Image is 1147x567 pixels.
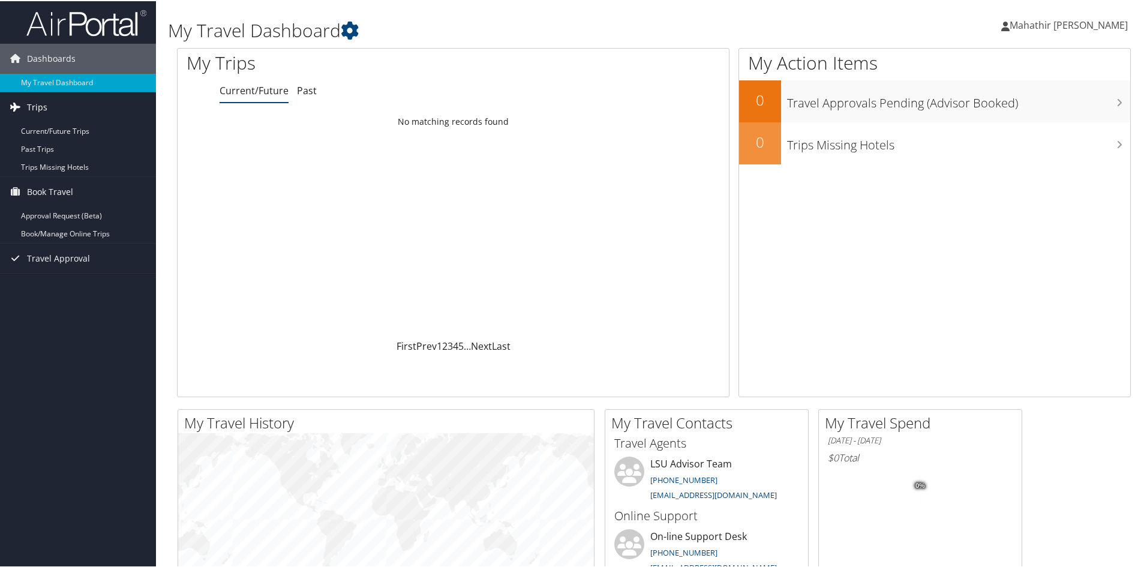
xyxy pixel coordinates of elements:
[471,338,492,352] a: Next
[787,130,1130,152] h3: Trips Missing Hotels
[739,49,1130,74] h1: My Action Items
[739,79,1130,121] a: 0Travel Approvals Pending (Advisor Booked)
[828,434,1013,445] h6: [DATE] - [DATE]
[184,412,594,432] h2: My Travel History
[1001,6,1140,42] a: Mahathir [PERSON_NAME]
[448,338,453,352] a: 3
[397,338,416,352] a: First
[739,89,781,109] h2: 0
[611,412,808,432] h2: My Travel Contacts
[464,338,471,352] span: …
[27,91,47,121] span: Trips
[492,338,511,352] a: Last
[614,434,799,451] h3: Travel Agents
[168,17,816,42] h1: My Travel Dashboard
[178,110,729,131] td: No matching records found
[26,8,146,36] img: airportal-logo.png
[650,473,717,484] a: [PHONE_NUMBER]
[416,338,437,352] a: Prev
[27,43,76,73] span: Dashboards
[220,83,289,96] a: Current/Future
[297,83,317,96] a: Past
[27,176,73,206] span: Book Travel
[915,481,925,488] tspan: 0%
[650,488,777,499] a: [EMAIL_ADDRESS][DOMAIN_NAME]
[614,506,799,523] h3: Online Support
[828,450,839,463] span: $0
[437,338,442,352] a: 1
[739,121,1130,163] a: 0Trips Missing Hotels
[608,455,805,505] li: LSU Advisor Team
[442,338,448,352] a: 2
[828,450,1013,463] h6: Total
[825,412,1022,432] h2: My Travel Spend
[787,88,1130,110] h3: Travel Approvals Pending (Advisor Booked)
[27,242,90,272] span: Travel Approval
[453,338,458,352] a: 4
[458,338,464,352] a: 5
[187,49,490,74] h1: My Trips
[739,131,781,151] h2: 0
[1010,17,1128,31] span: Mahathir [PERSON_NAME]
[650,546,717,557] a: [PHONE_NUMBER]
